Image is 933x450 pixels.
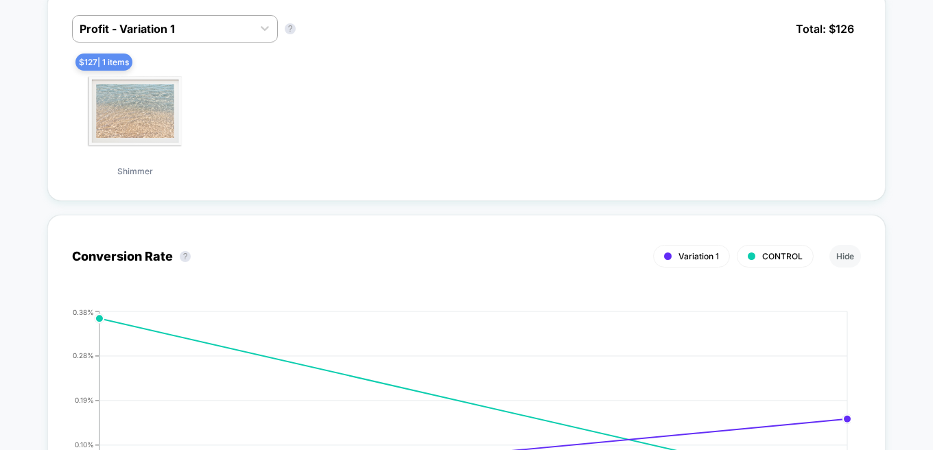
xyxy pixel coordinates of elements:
[678,251,719,261] span: Variation 1
[75,396,94,404] tspan: 0.19%
[73,307,94,316] tspan: 0.38%
[762,251,803,261] span: CONTROL
[117,166,153,176] span: Shimmer
[73,351,94,359] tspan: 0.28%
[829,245,861,268] button: Hide
[87,63,183,159] img: Shimmer
[789,15,861,43] span: Total: $ 126
[285,23,296,34] button: ?
[75,440,94,449] tspan: 0.10%
[75,54,132,71] span: $ 127 | 1 items
[180,251,191,262] button: ?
